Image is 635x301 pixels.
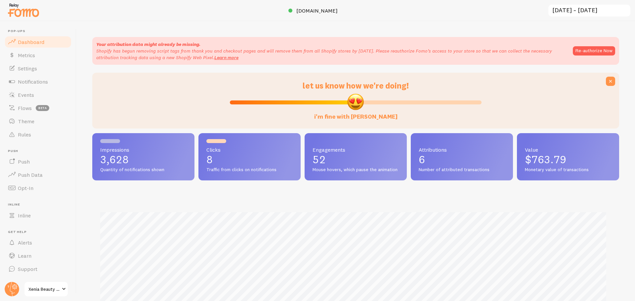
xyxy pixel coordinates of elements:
[18,131,31,138] span: Rules
[4,88,72,101] a: Events
[8,203,72,207] span: Inline
[18,252,31,259] span: Learn
[4,115,72,128] a: Theme
[36,105,49,111] span: beta
[4,49,72,62] a: Metrics
[18,266,37,272] span: Support
[18,158,30,165] span: Push
[419,167,505,173] span: Number of attributed transactions
[18,105,32,111] span: Flows
[573,46,615,56] button: Re-authorize Now
[525,167,611,173] span: Monetary value of transactions
[4,128,72,141] a: Rules
[4,181,72,195] a: Opt-In
[525,147,611,152] span: Value
[18,185,33,191] span: Opt-In
[96,41,200,47] strong: Your attribution data might already be missing.
[8,149,72,153] span: Push
[4,155,72,168] a: Push
[4,62,72,75] a: Settings
[313,167,399,173] span: Mouse hovers, which pause the animation
[18,212,31,219] span: Inline
[18,171,43,178] span: Push Data
[100,147,187,152] span: Impressions
[4,249,72,262] a: Learn
[214,55,238,60] a: Learn more
[96,48,566,61] p: Shopify has begun removing script tags from thank you and checkout pages and will remove them fro...
[18,52,35,58] span: Metrics
[206,167,293,173] span: Traffic from clicks on notifications
[303,81,409,91] span: let us know how we're doing!
[4,209,72,222] a: Inline
[18,78,48,85] span: Notifications
[313,147,399,152] span: Engagements
[24,281,68,297] a: Xenia Beauty Labs
[347,93,364,111] img: emoji.png
[4,262,72,276] a: Support
[100,154,187,165] p: 3,628
[4,236,72,249] a: Alerts
[4,35,72,49] a: Dashboard
[525,153,566,166] span: $763.79
[18,118,34,125] span: Theme
[18,92,34,98] span: Events
[419,147,505,152] span: Attributions
[4,168,72,181] a: Push Data
[314,106,398,121] label: i'm fine with [PERSON_NAME]
[8,29,72,33] span: Pop-ups
[18,65,37,72] span: Settings
[7,2,40,19] img: fomo-relay-logo-orange.svg
[4,101,72,115] a: Flows beta
[206,147,293,152] span: Clicks
[313,154,399,165] p: 52
[100,167,187,173] span: Quantity of notifications shown
[28,285,60,293] span: Xenia Beauty Labs
[419,154,505,165] p: 6
[8,230,72,234] span: Get Help
[4,75,72,88] a: Notifications
[18,39,44,45] span: Dashboard
[18,239,32,246] span: Alerts
[206,154,293,165] p: 8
